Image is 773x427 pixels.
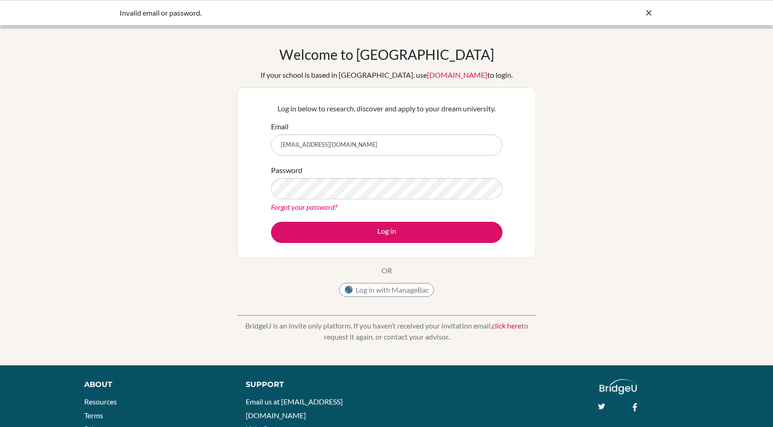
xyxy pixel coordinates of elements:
img: logo_white@2x-f4f0deed5e89b7ecb1c2cc34c3e3d731f90f0f143d5ea2071677605dd97b5244.png [600,379,637,394]
a: [DOMAIN_NAME] [427,70,487,79]
div: About [84,379,225,390]
a: Forgot your password? [271,202,337,211]
button: Log in [271,222,502,243]
p: Log in below to research, discover and apply to your dream university. [271,103,502,114]
p: BridgeU is an invite only platform. If you haven’t received your invitation email, to request it ... [237,320,536,342]
a: click here [492,321,521,330]
div: Support [246,379,376,390]
a: Resources [84,397,117,406]
a: Email us at [EMAIL_ADDRESS][DOMAIN_NAME] [246,397,343,420]
div: Invalid email or password. [120,7,515,18]
label: Email [271,121,288,132]
label: Password [271,165,302,176]
a: Terms [84,411,103,420]
h1: Welcome to [GEOGRAPHIC_DATA] [279,46,494,63]
p: OR [381,265,392,276]
div: If your school is based in [GEOGRAPHIC_DATA], use to login. [260,69,513,81]
button: Log in with ManageBac [339,283,434,297]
